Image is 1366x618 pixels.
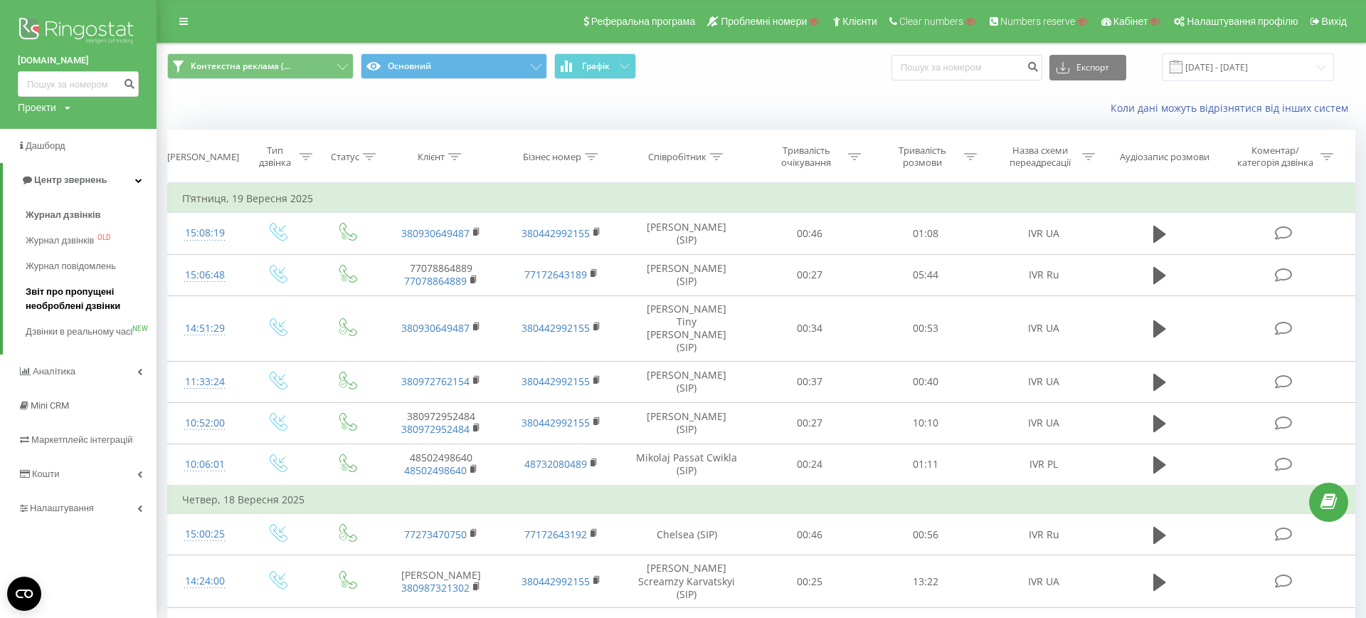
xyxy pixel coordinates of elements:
[182,315,228,342] div: 14:51:29
[721,16,807,27] span: Проблемні номери
[18,100,56,115] div: Проекти
[1187,16,1298,27] span: Налаштування профілю
[984,361,1104,402] td: IVR UA
[26,208,101,222] span: Журнал дзвінків
[984,444,1104,486] td: IVR PL
[868,514,984,555] td: 00:56
[648,151,706,163] div: Співробітник
[1111,101,1355,115] a: Коли дані можуть відрізнятися вiд інших систем
[182,520,228,548] div: 15:00:25
[622,254,751,295] td: [PERSON_NAME] (SIP)
[30,503,94,513] span: Налаштування
[191,61,290,72] span: Контекстна реклама (...
[404,463,467,477] a: 48502498640
[34,174,107,185] span: Центр звернень
[524,268,587,281] a: 77172643189
[521,321,590,335] a: 380442992155
[868,444,984,486] td: 01:11
[167,151,239,163] div: [PERSON_NAME]
[401,321,470,335] a: 380930649487
[26,259,116,273] span: Журнал повідомлень
[26,234,94,248] span: Журнал дзвінків
[752,444,868,486] td: 00:24
[984,514,1104,555] td: IVR Ru
[401,226,470,240] a: 380930649487
[752,361,868,402] td: 00:37
[868,402,984,444] td: 10:10
[31,400,69,411] span: Mini CRM
[255,145,296,169] div: Тип дзвінка
[1113,16,1148,27] span: Кабінет
[523,151,581,163] div: Бізнес номер
[622,402,751,444] td: [PERSON_NAME] (SIP)
[404,528,467,541] a: 77273470750
[167,53,354,79] button: Контекстна реклама (...
[182,567,228,595] div: 14:24:00
[554,53,636,79] button: Графік
[418,151,445,163] div: Клієнт
[622,213,751,254] td: [PERSON_NAME] (SIP)
[984,254,1104,295] td: IVR Ru
[168,486,1355,514] td: Четвер, 18 Вересня 2025
[752,402,868,444] td: 00:27
[26,228,157,253] a: Журнал дзвінківOLD
[752,254,868,295] td: 00:27
[622,444,751,486] td: Mikolaj Passat Cwikla (SIP)
[891,55,1042,80] input: Пошук за номером
[868,254,984,295] td: 05:44
[401,581,470,595] a: 380987321302
[768,145,845,169] div: Тривалість очікування
[1322,16,1347,27] span: Вихід
[32,468,59,479] span: Кошти
[1234,145,1317,169] div: Коментар/категорія дзвінка
[401,422,470,436] a: 380972952484
[899,16,963,27] span: Clear numbers
[622,295,751,361] td: [PERSON_NAME] Tiny [PERSON_NAME] (SIP)
[3,163,157,197] a: Центр звернень
[984,402,1104,444] td: IVR UA
[752,514,868,555] td: 00:46
[168,184,1355,213] td: П’ятниця, 19 Вересня 2025
[1049,55,1126,80] button: Експорт
[31,434,133,445] span: Маркетплейс інтеграцій
[26,279,157,319] a: Звіт про пропущені необроблені дзвінки
[752,555,868,608] td: 00:25
[331,151,359,163] div: Статус
[752,213,868,254] td: 00:46
[18,71,139,97] input: Пошук за номером
[26,319,157,345] a: Дзвінки в реальному часіNEW
[26,325,132,339] span: Дзвінки в реальному часі
[622,514,751,555] td: Chelsea (SIP)
[401,375,470,388] a: 380972762154
[33,366,75,377] span: Аналiтика
[521,226,590,240] a: 380442992155
[361,53,547,79] button: Основний
[18,53,139,68] a: [DOMAIN_NAME]
[182,368,228,396] div: 11:33:24
[1120,151,1209,163] div: Аудіозапис розмови
[381,444,501,486] td: 48502498640
[26,253,157,279] a: Журнал повідомлень
[26,202,157,228] a: Журнал дзвінків
[381,254,501,295] td: 77078864889
[842,16,877,27] span: Клієнти
[521,375,590,388] a: 380442992155
[868,555,984,608] td: 13:22
[1000,16,1075,27] span: Numbers reserve
[381,402,501,444] td: 380972952484
[884,145,960,169] div: Тривалість розмови
[524,457,587,471] a: 48732080489
[18,14,139,50] img: Ringostat logo
[182,261,228,289] div: 15:06:48
[381,555,501,608] td: [PERSON_NAME]
[524,528,587,541] a: 77172643192
[404,274,467,288] a: 77078864889
[26,285,149,313] span: Звіт про пропущені необроблені дзвінки
[622,361,751,402] td: [PERSON_NAME] (SIP)
[182,451,228,478] div: 10:06:01
[521,575,590,588] a: 380442992155
[868,213,984,254] td: 01:08
[752,295,868,361] td: 00:34
[26,140,65,151] span: Дашборд
[868,295,984,361] td: 00:53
